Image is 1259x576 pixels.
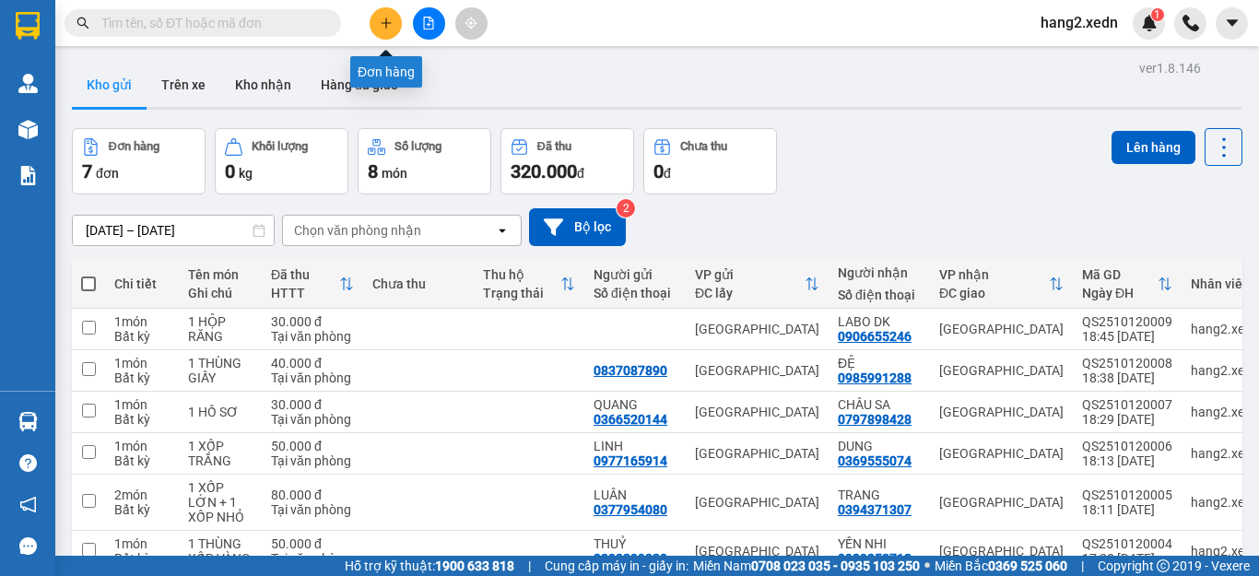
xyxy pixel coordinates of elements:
div: [GEOGRAPHIC_DATA] [939,405,1064,419]
span: aim [465,17,477,29]
div: hang2.xedn [1191,363,1259,378]
div: 1 món [114,536,170,551]
button: caret-down [1216,7,1248,40]
div: Ghi chú [188,286,253,300]
div: QS2510120005 [1082,488,1172,502]
button: Lên hàng [1112,131,1195,164]
div: Chưa thu [372,276,465,291]
div: VP gửi [695,267,805,282]
div: Đã thu [271,267,339,282]
div: [GEOGRAPHIC_DATA] [695,446,819,461]
div: 18:38 [DATE] [1082,370,1172,385]
div: LABO DK [838,314,921,329]
strong: 0369 525 060 [988,558,1067,573]
strong: 0708 023 035 - 0935 103 250 [751,558,920,573]
div: 0909052712 [838,551,912,566]
span: plus [380,17,393,29]
div: Tại văn phòng [271,412,354,427]
th: Toggle SortBy [474,260,584,309]
div: [GEOGRAPHIC_DATA] [695,322,819,336]
span: Hỗ trợ kỹ thuật: [345,556,514,576]
div: 17:20 [DATE] [1082,551,1172,566]
span: 320.000 [511,160,577,182]
span: message [19,537,37,555]
div: Người gửi [594,267,677,282]
div: [GEOGRAPHIC_DATA] [939,495,1064,510]
span: 0 [653,160,664,182]
strong: 1900 633 818 [435,558,514,573]
span: món [382,166,407,181]
div: 1 HỒ SƠ [188,405,253,419]
div: 0906655246 [838,329,912,344]
div: Người nhận [838,265,921,280]
div: Trạng thái [483,286,560,300]
div: VP nhận [939,267,1049,282]
img: warehouse-icon [18,120,38,139]
div: QS2510120004 [1082,536,1172,551]
div: 1 THÙNG XỐP VÀNG [188,536,253,566]
div: Tại văn phòng [271,453,354,468]
th: Toggle SortBy [686,260,829,309]
div: Bất kỳ [114,329,170,344]
div: Tại văn phòng [271,502,354,517]
div: 18:45 [DATE] [1082,329,1172,344]
button: Số lượng8món [358,128,491,194]
img: solution-icon [18,166,38,185]
span: caret-down [1224,15,1241,31]
span: 8 [368,160,378,182]
div: 50.000 đ [271,439,354,453]
div: 50.000 đ [271,536,354,551]
div: Số điện thoại [838,288,921,302]
div: 18:13 [DATE] [1082,453,1172,468]
svg: open [495,223,510,238]
div: hang2.xedn [1191,446,1259,461]
b: Gửi khách hàng [113,27,182,113]
div: 1 HỘP RĂNG [188,314,253,344]
div: Ngày ĐH [1082,286,1158,300]
div: hang2.xedn [1191,405,1259,419]
div: Khối lượng [252,140,308,153]
li: (c) 2017 [155,88,253,111]
div: 1 món [114,314,170,329]
div: CHÂU SA [838,397,921,412]
button: Bộ lọc [529,208,626,246]
div: 0985991288 [838,370,912,385]
span: ⚪️ [924,562,930,570]
th: Toggle SortBy [930,260,1073,309]
th: Toggle SortBy [262,260,363,309]
button: Hàng đã giao [306,63,413,107]
div: 40.000 đ [271,356,354,370]
span: đ [664,166,671,181]
span: question-circle [19,454,37,472]
div: Bất kỳ [114,370,170,385]
div: [GEOGRAPHIC_DATA] [695,405,819,419]
sup: 2 [617,199,635,217]
button: file-add [413,7,445,40]
img: phone-icon [1183,15,1199,31]
div: Bất kỳ [114,551,170,566]
div: 18:11 [DATE] [1082,502,1172,517]
div: 0393299320 [594,551,667,566]
div: QS2510120007 [1082,397,1172,412]
div: Bất kỳ [114,453,170,468]
div: hang2.xedn [1191,544,1259,558]
div: TRANG [838,488,921,502]
div: Tại văn phòng [271,551,354,566]
div: ĐC giao [939,286,1049,300]
div: 30.000 đ [271,397,354,412]
div: 0797898428 [838,412,912,427]
div: Nhân viên [1191,276,1259,291]
img: logo.jpg [200,23,244,67]
div: YẾN NHI [838,536,921,551]
div: 0366520144 [594,412,667,427]
span: 1 [1154,8,1160,21]
div: 2 món [114,488,170,502]
button: aim [455,7,488,40]
div: Đã thu [537,140,571,153]
span: Miền Bắc [935,556,1067,576]
div: [GEOGRAPHIC_DATA] [939,363,1064,378]
th: Toggle SortBy [1073,260,1182,309]
b: Xe Đăng Nhân [23,119,81,206]
button: Khối lượng0kg [215,128,348,194]
div: Mã GD [1082,267,1158,282]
